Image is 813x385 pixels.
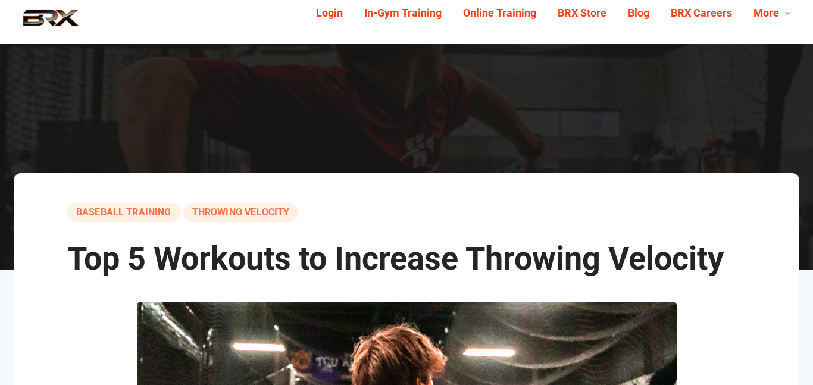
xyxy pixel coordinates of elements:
[183,203,299,222] a: Throwing Velocity
[354,4,452,23] a: In-Gym Training
[547,4,617,23] a: BRX Store
[67,240,724,277] span: Top 5 Workouts to Increase Throwing Velocity
[305,4,354,23] a: Login
[67,203,180,222] a: baseball training
[617,4,660,23] a: Blog
[743,4,801,23] a: More
[12,9,90,35] img: BRX Performance
[452,4,547,23] a: Online Training
[296,4,801,23] div: Navigation Menu
[67,203,746,222] div: ,
[660,4,743,23] a: BRX Careers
